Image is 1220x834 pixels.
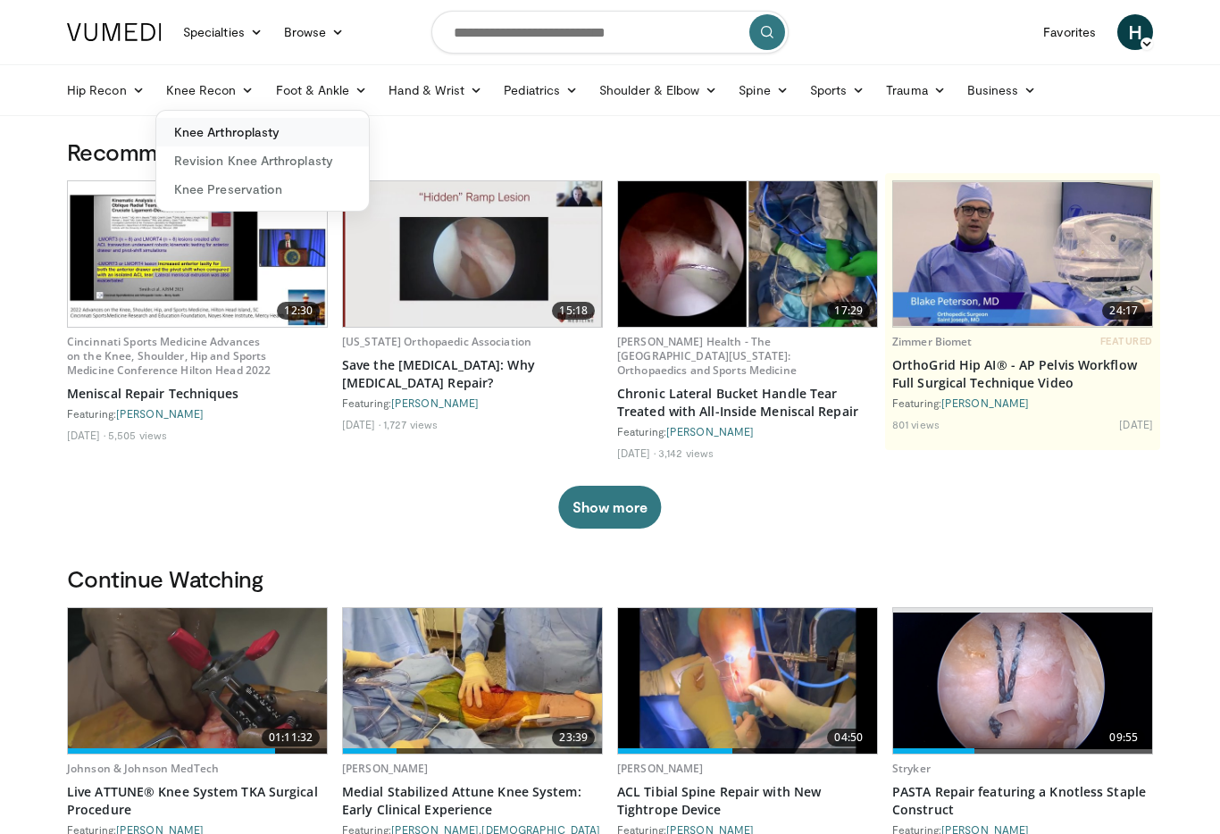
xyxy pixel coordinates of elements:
[957,72,1048,108] a: Business
[116,407,204,420] a: [PERSON_NAME]
[277,302,320,320] span: 12:30
[342,783,603,819] a: Medial Stabilized Attune Knee System: Early Clinical Experience
[892,783,1153,819] a: PASTA Repair featuring a Knotless Staple Construct
[552,302,595,320] span: 15:18
[67,783,328,819] a: Live ATTUNE® Knee System TKA Surgical Procedure
[618,608,877,754] a: 04:50
[618,181,877,327] a: 17:29
[893,608,1152,754] a: 09:55
[1117,14,1153,50] a: H
[1102,729,1145,746] span: 09:55
[156,118,369,146] a: Knee Arthroplasty
[617,424,878,438] div: Featuring:
[342,356,603,392] a: Save the [MEDICAL_DATA]: Why [MEDICAL_DATA] Repair?
[68,181,327,327] a: 12:30
[589,72,728,108] a: Shoulder & Elbow
[617,446,656,460] li: [DATE]
[618,181,877,327] img: 75f317c4-e292-4dd4-baf1-366cb86edfa3.620x360_q85_upscale.jpg
[68,608,327,754] img: 74d352c0-c857-4189-9585-331d2da3d511.620x360_q85_upscale.jpg
[262,729,320,746] span: 01:11:32
[893,613,1152,749] img: 84acc7eb-cb93-455a-a344-5c35427a46c1.png.620x360_q85_upscale.png
[67,406,328,421] div: Featuring:
[342,334,531,349] a: [US_STATE] Orthopaedic Association
[893,181,1152,327] a: 24:17
[892,334,973,349] a: Zimmer Biomet
[342,761,429,776] a: [PERSON_NAME]
[941,396,1029,409] a: [PERSON_NAME]
[799,72,876,108] a: Sports
[827,729,870,746] span: 04:50
[273,14,355,50] a: Browse
[617,385,878,421] a: Chronic Lateral Bucket Handle Tear Treated with All-Inside Meniscal Repair
[67,334,271,378] a: Cincinnati Sports Medicine Advances on the Knee, Shoulder, Hip and Sports Medicine Conference Hil...
[617,761,704,776] a: [PERSON_NAME]
[67,564,1153,593] h3: Continue Watching
[342,417,380,431] li: [DATE]
[827,302,870,320] span: 17:29
[156,146,369,175] a: Revision Knee Arthroplasty
[67,138,1153,166] h3: Recommended for You
[172,14,273,50] a: Specialties
[892,356,1153,392] a: OrthoGrid Hip AI® - AP Pelvis Workflow Full Surgical Technique Video
[617,334,797,378] a: [PERSON_NAME] Health - The [GEOGRAPHIC_DATA][US_STATE]: Orthopaedics and Sports Medicine
[431,11,789,54] input: Search topics, interventions
[1119,417,1153,431] li: [DATE]
[618,608,877,754] img: e1956874-6732-4931-8f10-e13fe4144c6e.620x360_q85_upscale.jpg
[156,175,369,204] a: Knee Preservation
[67,385,328,403] a: Meniscal Repair Techniques
[728,72,798,108] a: Spine
[155,72,265,108] a: Knee Recon
[1102,302,1145,320] span: 24:17
[892,761,931,776] a: Stryker
[67,428,105,442] li: [DATE]
[1032,14,1107,50] a: Favorites
[892,396,1153,410] div: Featuring:
[56,72,155,108] a: Hip Recon
[68,181,327,327] img: 94ae3d2f-7541-4d8f-8622-eb1b71a67ce5.620x360_q85_upscale.jpg
[383,417,438,431] li: 1,727 views
[658,446,714,460] li: 3,142 views
[617,783,878,819] a: ACL Tibial Spine Repair with New Tightrope Device
[1100,335,1153,347] span: FEATURED
[265,72,379,108] a: Foot & Ankle
[67,23,162,41] img: VuMedi Logo
[391,396,479,409] a: [PERSON_NAME]
[493,72,589,108] a: Pediatrics
[343,608,602,754] img: c7bb53c8-fbd4-4a89-91f5-4bf5da01dd30.620x360_q85_upscale.jpg
[558,486,661,529] button: Show more
[892,417,940,431] li: 801 views
[342,396,603,410] div: Featuring:
[343,608,602,754] a: 23:39
[378,72,493,108] a: Hand & Wrist
[875,72,957,108] a: Trauma
[893,182,1152,326] img: c80c1d29-5d08-4b57-b833-2b3295cd5297.620x360_q85_upscale.jpg
[68,608,327,754] a: 01:11:32
[67,761,219,776] a: Johnson & Johnson MedTech
[343,181,602,327] img: a565919f-b06b-4d21-8dd7-0268b0558b35.620x360_q85_upscale.jpg
[343,181,602,327] a: 15:18
[666,425,754,438] a: [PERSON_NAME]
[552,729,595,746] span: 23:39
[108,428,167,442] li: 5,505 views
